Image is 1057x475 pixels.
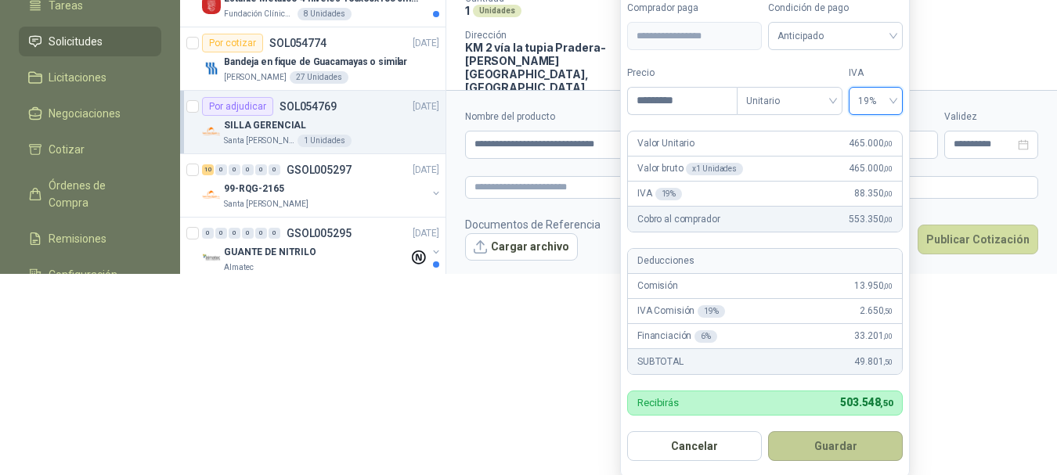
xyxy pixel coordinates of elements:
[202,228,214,239] div: 0
[202,185,221,204] img: Company Logo
[224,135,294,147] p: Santa [PERSON_NAME]
[202,59,221,77] img: Company Logo
[694,330,717,343] div: 6 %
[224,245,316,260] p: GUANTE DE NITRILO
[746,89,833,113] span: Unitario
[883,215,893,224] span: ,00
[202,224,442,274] a: 0 0 0 0 0 0 GSOL005295[DATE] Company LogoGUANTE DE NITRILOAlmatec
[202,34,263,52] div: Por cotizar
[413,99,439,114] p: [DATE]
[637,304,725,318] p: IVA Comisión
[465,216,601,233] p: Documentos de Referencia
[224,55,407,70] p: Bandeja en fique de Guacamayas o similar
[280,101,337,112] p: SOL054769
[215,228,227,239] div: 0
[229,228,240,239] div: 0
[883,189,893,198] span: ,00
[944,110,1038,124] label: Validez
[637,136,694,151] p: Valor Unitario
[698,305,725,318] div: 19 %
[49,141,85,158] span: Cotizar
[242,228,254,239] div: 0
[860,304,893,318] span: 2.650
[849,212,893,227] span: 553.350
[627,431,762,461] button: Cancelar
[777,24,893,48] span: Anticipado
[49,230,106,247] span: Remisiones
[269,38,326,49] p: SOL054774
[473,5,521,17] div: Unidades
[19,260,161,290] a: Configuración
[413,163,439,178] p: [DATE]
[19,63,161,92] a: Licitaciones
[298,8,352,20] div: 8 Unidades
[255,228,267,239] div: 0
[290,71,348,84] div: 27 Unidades
[768,1,903,16] label: Condición de pago
[686,163,743,175] div: x 1 Unidades
[19,99,161,128] a: Negociaciones
[269,164,280,175] div: 0
[637,186,682,201] p: IVA
[849,161,893,176] span: 465.000
[854,186,893,201] span: 88.350
[637,279,678,293] p: Comisión
[255,164,267,175] div: 0
[413,226,439,241] p: [DATE]
[269,228,280,239] div: 0
[883,139,893,148] span: ,00
[49,69,106,86] span: Licitaciones
[202,97,273,116] div: Por adjudicar
[298,135,352,147] div: 1 Unidades
[180,91,446,154] a: Por adjudicarSOL054769[DATE] Company LogoSILLA GERENCIALSanta [PERSON_NAME]1 Unidades
[637,354,684,369] p: SUBTOTAL
[224,118,306,133] p: SILLA GERENCIAL
[883,358,893,366] span: ,50
[224,8,294,20] p: Fundación Clínica Shaio
[224,261,254,274] p: Almatec
[854,329,893,344] span: 33.201
[883,164,893,173] span: ,00
[854,279,893,293] span: 13.950
[918,225,1038,254] button: Publicar Cotización
[287,228,352,239] p: GSOL005295
[849,66,903,81] label: IVA
[883,332,893,340] span: ,00
[849,136,893,151] span: 465.000
[768,431,903,461] button: Guardar
[858,89,893,113] span: 19%
[637,161,743,176] p: Valor bruto
[224,71,287,84] p: [PERSON_NAME]
[637,212,720,227] p: Cobro al comprador
[465,4,470,17] p: 1
[840,396,893,408] span: 503.548
[465,110,720,124] label: Nombre del producto
[465,30,633,41] p: Dirección
[229,164,240,175] div: 0
[19,224,161,254] a: Remisiones
[19,135,161,164] a: Cotizar
[880,398,893,408] span: ,50
[465,233,578,261] button: Cargar archivo
[202,160,442,211] a: 10 0 0 0 0 0 GSOL005297[DATE] Company Logo99-RQG-2165Santa [PERSON_NAME]
[413,36,439,51] p: [DATE]
[637,398,679,408] p: Recibirás
[202,249,221,268] img: Company Logo
[854,354,893,369] span: 49.801
[637,329,717,344] p: Financiación
[19,27,161,56] a: Solicitudes
[627,66,737,81] label: Precio
[49,105,121,122] span: Negociaciones
[465,41,633,134] p: KM 2 vía la tupia Pradera-[PERSON_NAME][GEOGRAPHIC_DATA], [GEOGRAPHIC_DATA][PERSON_NAME] Pradera ...
[202,164,214,175] div: 10
[637,254,694,268] p: Deducciones
[242,164,254,175] div: 0
[215,164,227,175] div: 0
[224,198,308,211] p: Santa [PERSON_NAME]
[655,188,683,200] div: 19 %
[883,307,893,315] span: ,50
[49,177,146,211] span: Órdenes de Compra
[883,282,893,290] span: ,00
[49,33,103,50] span: Solicitudes
[224,182,284,196] p: 99-RQG-2165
